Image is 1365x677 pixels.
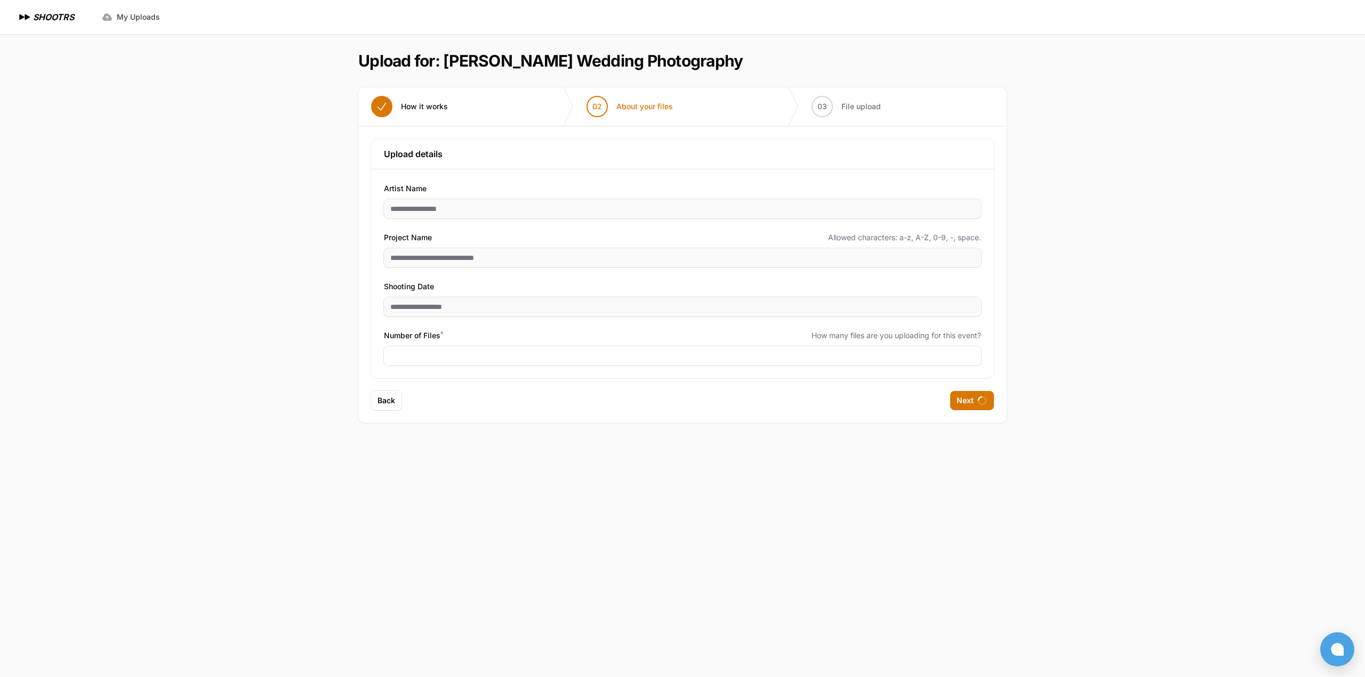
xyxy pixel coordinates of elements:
[17,11,74,23] a: SHOOTRS SHOOTRS
[17,11,33,23] img: SHOOTRS
[817,101,827,112] span: 03
[371,391,402,410] button: Back
[592,101,602,112] span: 02
[384,231,432,244] span: Project Name
[33,11,74,23] h1: SHOOTRS
[401,101,448,112] span: How it works
[384,329,443,342] span: Number of Files
[828,232,981,243] span: Allowed characters: a-z, A-Z, 0-9, -, space.
[378,395,395,406] span: Back
[957,395,974,406] span: Next
[384,148,981,160] h3: Upload details
[384,280,434,293] span: Shooting Date
[358,87,461,126] button: How it works
[358,51,743,70] h1: Upload for: [PERSON_NAME] Wedding Photography
[95,7,166,27] a: My Uploads
[384,182,427,195] span: Artist Name
[812,330,981,341] span: How many files are you uploading for this event?
[574,87,686,126] button: 02 About your files
[841,101,881,112] span: File upload
[799,87,894,126] button: 03 File upload
[117,12,160,22] span: My Uploads
[950,391,994,410] button: Next
[616,101,673,112] span: About your files
[1320,632,1354,666] button: Open chat window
